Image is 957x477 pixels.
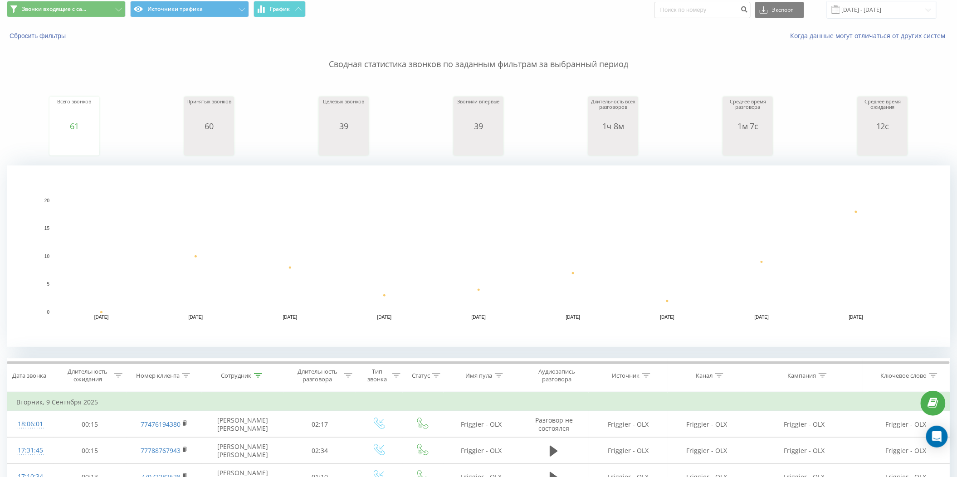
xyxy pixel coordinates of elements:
[47,310,49,315] text: 0
[186,99,232,122] div: Принятых звонков
[7,32,70,40] button: Сбросить фильтры
[926,426,948,448] div: Open Intercom Messenger
[591,99,636,122] div: Длительность всех разговоров
[791,31,950,40] a: Когда данные могут отличаться от других систем
[755,315,769,320] text: [DATE]
[254,1,306,17] button: График
[321,122,366,131] div: 39
[22,5,86,13] span: Звонки входящие с са...
[725,99,771,122] div: Среднее время разговора
[7,40,950,70] p: Сводная статистика звонков по заданным фильтрам за выбранный период
[591,131,636,158] svg: A chart.
[186,131,232,158] svg: A chart.
[860,131,905,158] svg: A chart.
[16,442,44,459] div: 17:31:45
[221,372,252,380] div: Сотрудник
[54,411,126,438] td: 00:15
[44,254,50,259] text: 10
[7,165,951,347] svg: A chart.
[16,415,44,433] div: 18:06:01
[44,226,50,231] text: 15
[47,282,49,287] text: 5
[535,416,573,433] span: Разговор не состоялся
[141,446,181,455] a: 77788767943
[186,122,232,131] div: 60
[52,131,97,158] svg: A chart.
[746,438,863,464] td: Friggier - OLX
[589,438,667,464] td: Friggier - OLX
[881,372,927,380] div: Ключевое слово
[612,372,640,380] div: Источник
[412,372,430,380] div: Статус
[755,2,804,18] button: Экспорт
[725,131,771,158] svg: A chart.
[444,438,519,464] td: Friggier - OLX
[270,6,290,12] span: График
[63,368,112,383] div: Длительность ожидания
[293,368,342,383] div: Длительность разговора
[12,372,46,380] div: Дата звонка
[364,368,390,383] div: Тип звонка
[52,122,97,131] div: 61
[668,438,746,464] td: Friggier - OLX
[725,122,771,131] div: 1м 7с
[668,411,746,438] td: Friggier - OLX
[660,315,675,320] text: [DATE]
[44,198,50,203] text: 20
[377,315,392,320] text: [DATE]
[7,393,950,411] td: Вторник, 9 Сентября 2025
[591,122,636,131] div: 1ч 8м
[860,99,905,122] div: Среднее время ожидания
[54,438,126,464] td: 00:15
[696,372,713,380] div: Канал
[527,368,586,383] div: Аудиозапись разговора
[136,372,180,380] div: Номер клиента
[52,99,97,122] div: Всего звонков
[283,411,356,438] td: 02:17
[788,372,816,380] div: Кампания
[321,99,366,122] div: Целевых звонков
[654,2,751,18] input: Поиск по номеру
[456,131,501,158] svg: A chart.
[862,438,950,464] td: Friggier - OLX
[589,411,667,438] td: Friggier - OLX
[94,315,109,320] text: [DATE]
[466,372,493,380] div: Имя пула
[130,1,249,17] button: Источники трафика
[189,315,203,320] text: [DATE]
[860,122,905,131] div: 12с
[283,438,356,464] td: 02:34
[202,411,283,438] td: [PERSON_NAME] [PERSON_NAME]
[472,315,486,320] text: [DATE]
[862,411,950,438] td: Friggier - OLX
[746,411,863,438] td: Friggier - OLX
[283,315,298,320] text: [DATE]
[321,131,366,158] svg: A chart.
[444,411,519,438] td: Friggier - OLX
[456,99,501,122] div: Звонили впервые
[849,315,864,320] text: [DATE]
[202,438,283,464] td: [PERSON_NAME] [PERSON_NAME]
[566,315,581,320] text: [DATE]
[141,420,181,428] a: 77476194380
[456,122,501,131] div: 39
[7,1,126,17] button: Звонки входящие с са...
